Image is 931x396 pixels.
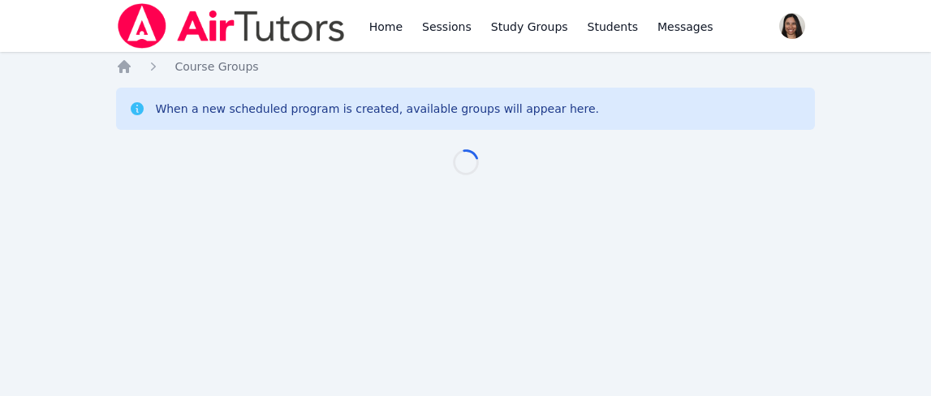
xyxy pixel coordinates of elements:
div: When a new scheduled program is created, available groups will appear here. [155,101,599,117]
span: Course Groups [175,60,258,73]
a: Course Groups [175,58,258,75]
span: Messages [657,19,713,35]
nav: Breadcrumb [116,58,814,75]
img: Air Tutors [116,3,346,49]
